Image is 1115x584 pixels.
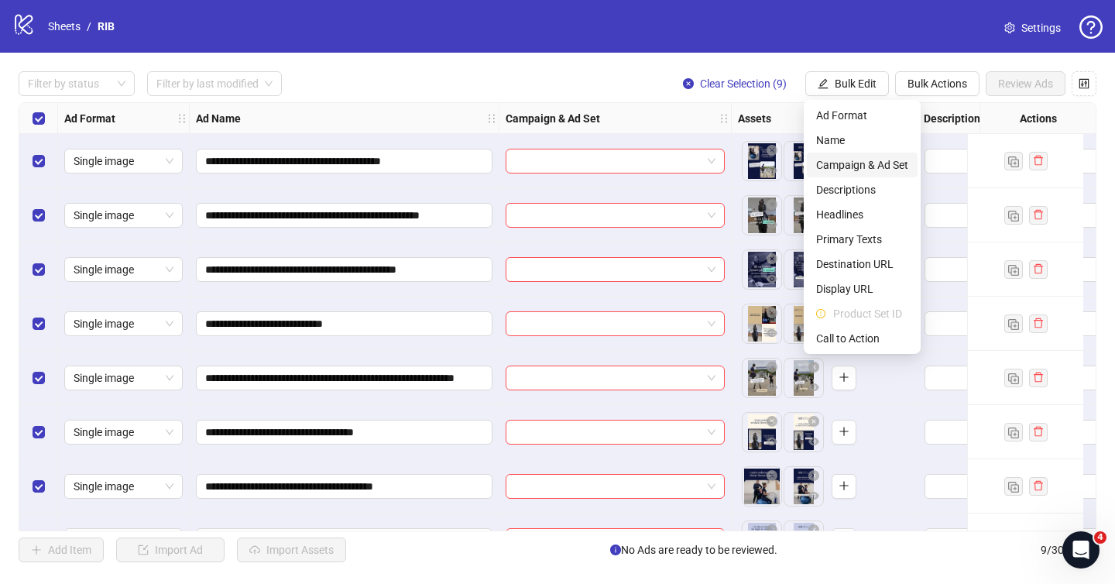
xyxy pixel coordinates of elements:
button: Preview [763,379,781,397]
button: Duplicate [1004,206,1023,225]
span: Single image [74,258,173,281]
span: Bulk Edit [835,77,877,90]
strong: Descriptions [924,110,986,127]
button: Preview [763,433,781,452]
span: setting [1004,22,1015,33]
span: close-circle [808,470,819,481]
button: Delete [763,413,781,431]
button: Add [832,474,856,499]
button: Duplicate [1004,423,1023,441]
li: / [87,18,91,35]
button: Configure table settings [1072,71,1096,96]
span: holder [497,113,508,124]
button: Preview [763,270,781,289]
img: Asset 1 [743,521,781,560]
img: Asset 2 [784,250,823,289]
span: Destination URL [816,256,908,273]
span: close-circle [808,362,819,373]
span: eye [767,490,777,501]
div: Asset 1 [743,142,781,180]
button: Delete [805,359,823,377]
span: control [1079,78,1089,89]
a: Sheets [45,18,84,35]
span: info-circle [610,544,621,555]
span: edit [818,78,829,89]
span: Settings [1021,19,1061,36]
iframe: Intercom live chat [1062,531,1100,569]
img: Asset 1 [743,250,781,289]
div: Select row 4 [19,297,58,351]
span: close-circle [767,307,777,318]
div: Asset 1 [743,467,781,506]
span: Single image [74,421,173,444]
strong: Actions [1020,110,1057,127]
span: exclamation-circle [816,309,827,318]
div: Select row 5 [19,351,58,405]
span: eye [767,219,777,230]
div: Select row 8 [19,514,58,568]
div: Asset 2 [784,142,823,180]
span: Single image [74,529,173,552]
button: Delete [763,142,781,160]
span: 9 / 300 items [1041,541,1096,558]
span: Clear Selection (9) [700,77,787,90]
span: close-circle [767,416,777,427]
button: Preview [763,487,781,506]
span: eye [767,436,777,447]
div: Resize Campaign & Ad Set column [727,103,731,133]
button: Preview [763,325,781,343]
img: Asset 2 [784,359,823,397]
strong: Campaign & Ad Set [506,110,600,127]
span: plus [839,426,849,437]
button: Import Assets [237,538,346,562]
button: Duplicate [1004,314,1023,333]
span: plus [839,372,849,383]
span: close-circle [808,524,819,535]
button: Preview [805,433,823,452]
button: Duplicate [1004,369,1023,387]
div: Select row 1 [19,134,58,188]
span: Product Set ID [833,305,908,322]
span: Descriptions [816,181,908,198]
strong: Ad Name [196,110,241,127]
span: eye [767,165,777,176]
span: holder [729,113,740,124]
span: holder [177,113,187,124]
div: Asset 1 [743,413,781,452]
span: question-circle [1079,15,1103,39]
span: eye [808,490,819,501]
img: Asset 1 [743,196,781,235]
button: Clear Selection (9) [671,71,799,96]
span: plus [839,480,849,491]
button: Preview [805,379,823,397]
button: Review Ads [986,71,1065,96]
img: Asset 2 [784,413,823,452]
a: Settings [992,15,1073,40]
button: Duplicate [1004,260,1023,279]
button: Delete [763,467,781,486]
button: Add [832,528,856,553]
div: Asset 2 [784,467,823,506]
span: Bulk Actions [907,77,967,90]
span: close-circle [767,145,777,156]
span: Display URL [816,280,908,297]
button: Delete [805,413,823,431]
div: Select row 7 [19,459,58,514]
img: Asset 2 [784,521,823,560]
img: Asset 1 [743,304,781,343]
span: Primary Texts [816,231,908,248]
div: Resize Ad Name column [495,103,499,133]
div: Resize Ad Format column [185,103,189,133]
span: close-circle [767,253,777,264]
img: Asset 2 [784,196,823,235]
img: Asset 1 [743,359,781,397]
span: Call to Action [816,330,908,347]
button: Import Ad [116,538,225,562]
